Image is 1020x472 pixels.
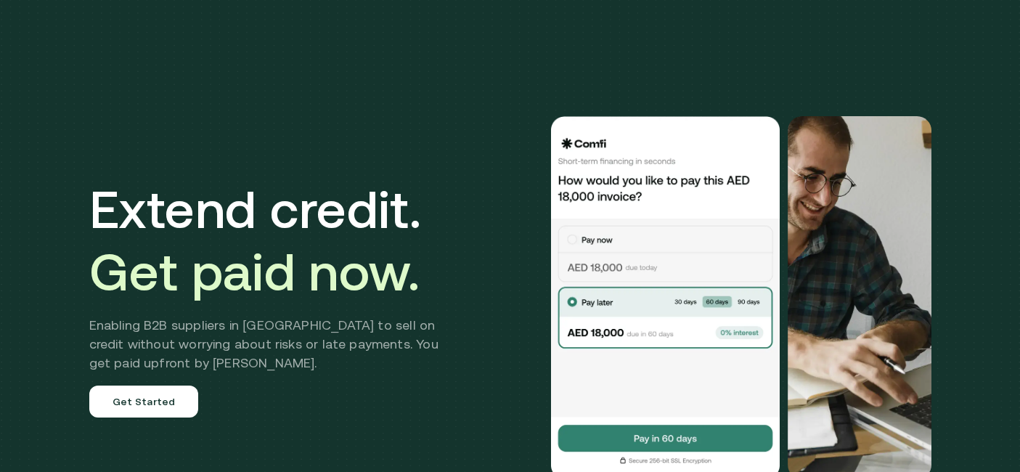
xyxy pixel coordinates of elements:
h2: Enabling B2B suppliers in [GEOGRAPHIC_DATA] to sell on credit without worrying about risks or lat... [89,316,460,373]
a: Get Started [89,386,199,418]
span: Get paid now. [89,242,420,301]
h1: Extend credit. [89,178,460,303]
